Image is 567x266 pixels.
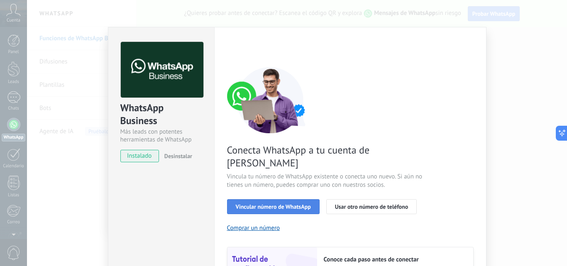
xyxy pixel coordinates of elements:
img: logo_main.png [121,42,203,98]
span: instalado [121,150,159,162]
div: Más leads con potentes herramientas de WhatsApp [120,128,202,144]
img: connect number [227,67,314,133]
h2: Conoce cada paso antes de conectar [324,256,465,264]
span: Vincular número de WhatsApp [236,204,311,210]
span: Desinstalar [164,152,192,160]
button: Usar otro número de teléfono [326,199,417,214]
div: WhatsApp Business [120,101,202,128]
button: Comprar un número [227,224,280,232]
button: Vincular número de WhatsApp [227,199,320,214]
span: Conecta WhatsApp a tu cuenta de [PERSON_NAME] [227,144,425,169]
span: Vincula tu número de WhatsApp existente o conecta uno nuevo. Si aún no tienes un número, puedes c... [227,173,425,189]
button: Desinstalar [161,150,192,162]
span: Usar otro número de teléfono [335,204,408,210]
